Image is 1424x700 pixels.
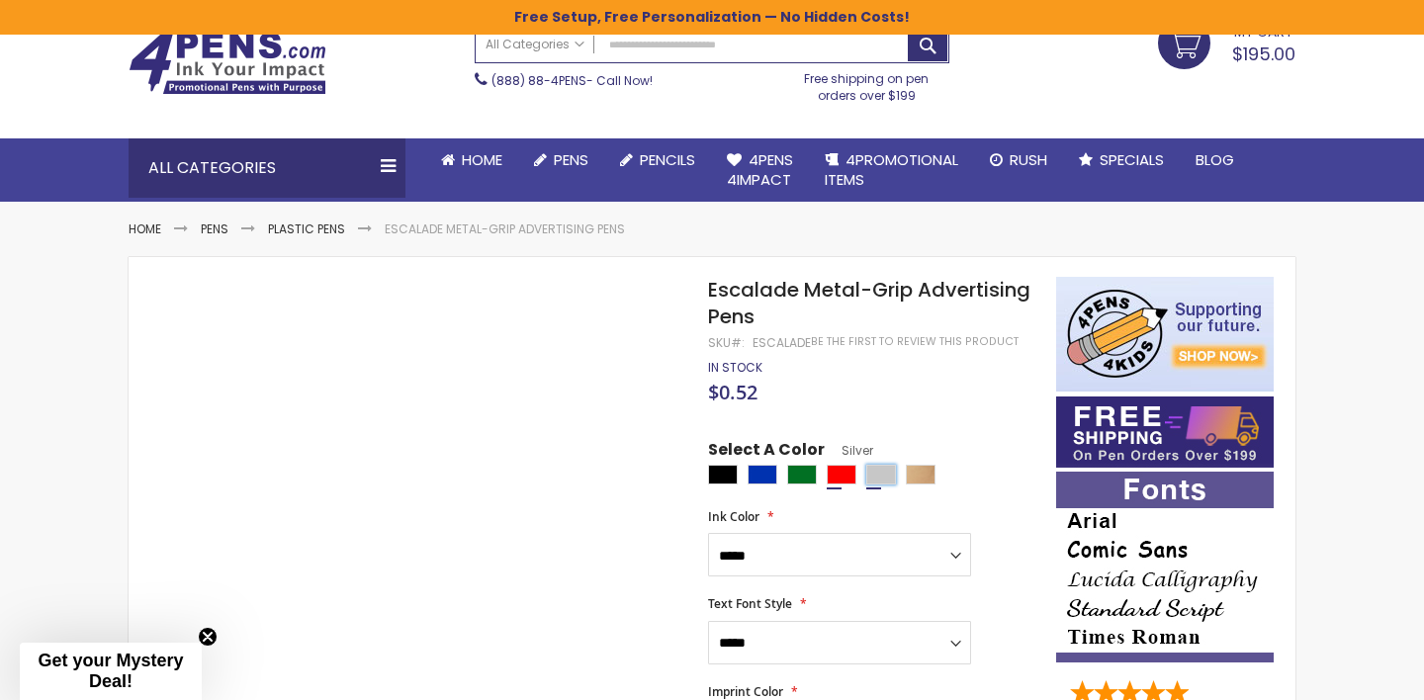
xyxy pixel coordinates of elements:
a: Rush [974,138,1063,182]
div: Copper [906,465,935,484]
span: Silver [825,442,873,459]
img: Free shipping on orders over $199 [1056,396,1274,468]
img: 4Pens Custom Pens and Promotional Products [129,32,326,95]
span: Imprint Color [708,683,783,700]
a: Pencils [604,138,711,182]
a: 4Pens4impact [711,138,809,203]
span: - Call Now! [491,72,653,89]
a: All Categories [476,28,594,60]
span: All Categories [486,37,584,52]
div: Availability [708,360,762,376]
strong: SKU [708,334,745,351]
a: Blog [1180,138,1250,182]
span: Escalade Metal-Grip Advertising Pens [708,276,1030,330]
span: Get your Mystery Deal! [38,651,183,691]
a: 4PROMOTIONALITEMS [809,138,974,203]
span: Text Font Style [708,595,792,612]
a: Plastic Pens [268,220,345,237]
span: Blog [1196,149,1234,170]
div: Free shipping on pen orders over $199 [784,63,950,103]
span: Pens [554,149,588,170]
a: Specials [1063,138,1180,182]
span: In stock [708,359,762,376]
div: Escalade [753,335,811,351]
div: Red [827,465,856,484]
div: Green [787,465,817,484]
a: Be the first to review this product [811,334,1019,349]
a: Home [129,220,161,237]
a: Pens [201,220,228,237]
span: Rush [1010,149,1047,170]
div: Blue [748,465,777,484]
div: Silver [866,465,896,484]
div: Get your Mystery Deal!Close teaser [20,643,202,700]
span: $0.52 [708,379,757,405]
span: Select A Color [708,439,825,466]
span: 4PROMOTIONAL ITEMS [825,149,958,190]
a: Pens [518,138,604,182]
img: 4pens 4 kids [1056,277,1274,392]
a: (888) 88-4PENS [491,72,586,89]
a: Home [425,138,518,182]
div: Black [708,465,738,484]
span: Specials [1100,149,1164,170]
img: font-personalization-examples [1056,472,1274,662]
span: $195.00 [1232,42,1295,66]
a: $195.00 300 [1158,17,1295,66]
span: Pencils [640,149,695,170]
li: Escalade Metal-Grip Advertising Pens [385,221,625,237]
span: 4Pens 4impact [727,149,793,190]
div: All Categories [129,138,405,198]
button: Close teaser [198,627,218,647]
span: Home [462,149,502,170]
span: Ink Color [708,508,759,525]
